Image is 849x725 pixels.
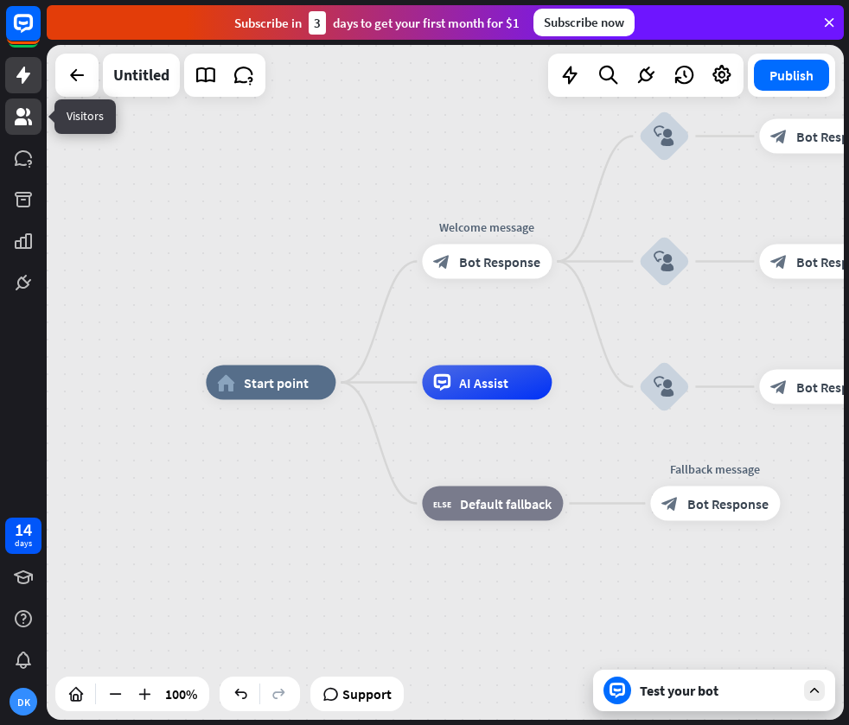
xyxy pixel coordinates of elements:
[234,11,520,35] div: Subscribe in days to get your first month for $1
[10,688,37,715] div: DK
[309,11,326,35] div: 3
[460,495,552,512] span: Default fallback
[459,374,508,391] span: AI Assist
[14,7,66,59] button: Open LiveChat chat widget
[217,374,235,391] i: home_2
[433,495,451,512] i: block_fallback
[654,377,674,397] i: block_user_input
[533,9,635,36] div: Subscribe now
[661,495,679,512] i: block_bot_response
[754,60,829,91] button: Publish
[770,253,788,270] i: block_bot_response
[433,253,450,270] i: block_bot_response
[15,537,32,550] div: days
[113,54,169,97] div: Untitled
[15,522,32,537] div: 14
[654,126,674,147] i: block_user_input
[640,682,795,699] div: Test your bot
[654,251,674,272] i: block_user_input
[687,495,769,512] span: Bot Response
[637,461,793,478] div: Fallback message
[409,219,565,236] div: Welcome message
[770,378,788,396] i: block_bot_response
[459,253,540,270] span: Bot Response
[342,680,392,708] span: Support
[244,374,309,391] span: Start point
[770,128,788,145] i: block_bot_response
[160,680,202,708] div: 100%
[5,518,41,554] a: 14 days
